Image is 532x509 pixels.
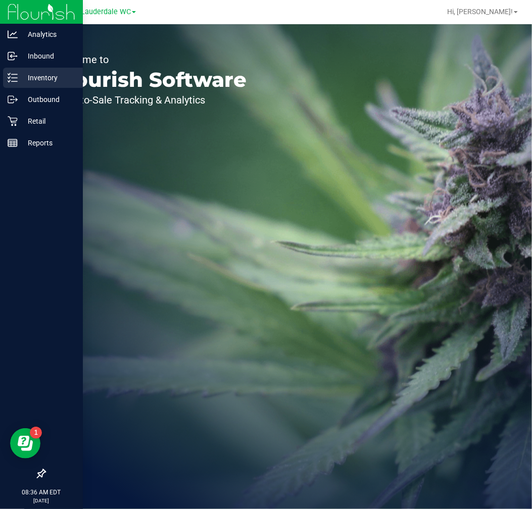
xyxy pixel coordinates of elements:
p: Seed-to-Sale Tracking & Analytics [55,95,247,105]
inline-svg: Reports [8,138,18,148]
p: Inbound [18,50,78,62]
iframe: Resource center unread badge [30,427,42,439]
p: Inventory [18,72,78,84]
p: Retail [18,115,78,127]
p: Welcome to [55,55,247,65]
p: Flourish Software [55,70,247,90]
inline-svg: Retail [8,116,18,126]
p: [DATE] [5,497,78,504]
span: Ft. Lauderdale WC [70,8,131,16]
iframe: Resource center [10,428,40,459]
p: Analytics [18,28,78,40]
span: Hi, [PERSON_NAME]! [447,8,513,16]
inline-svg: Analytics [8,29,18,39]
inline-svg: Inbound [8,51,18,61]
p: Reports [18,137,78,149]
p: 08:36 AM EDT [5,488,78,497]
inline-svg: Inventory [8,73,18,83]
p: Outbound [18,93,78,106]
inline-svg: Outbound [8,94,18,105]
